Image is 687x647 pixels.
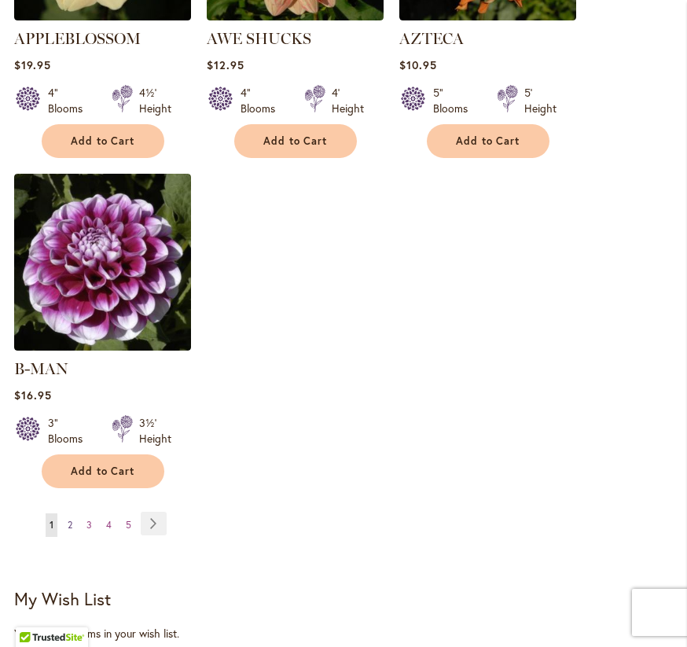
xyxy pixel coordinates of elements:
[14,359,68,378] a: B-MAN
[42,454,164,488] button: Add to Cart
[524,85,557,116] div: 5' Height
[64,513,76,537] a: 2
[106,519,112,531] span: 4
[86,519,92,531] span: 3
[14,9,191,24] a: APPLEBLOSSOM
[122,513,135,537] a: 5
[399,29,464,48] a: AZTECA
[12,591,56,635] iframe: Launch Accessibility Center
[42,124,164,158] button: Add to Cart
[14,339,191,354] a: B-MAN
[71,134,135,148] span: Add to Cart
[433,85,478,116] div: 5" Blooms
[399,57,437,72] span: $10.95
[68,519,72,531] span: 2
[14,29,141,48] a: APPLEBLOSSOM
[207,9,384,24] a: AWE SHUCKS
[427,124,549,158] button: Add to Cart
[48,415,93,447] div: 3" Blooms
[14,174,191,351] img: B-MAN
[332,85,364,116] div: 4' Height
[241,85,285,116] div: 4" Blooms
[83,513,96,537] a: 3
[139,85,171,116] div: 4½' Height
[126,519,131,531] span: 5
[14,626,673,641] div: You have no items in your wish list.
[207,29,311,48] a: AWE SHUCKS
[263,134,328,148] span: Add to Cart
[207,57,244,72] span: $12.95
[50,519,53,531] span: 1
[456,134,520,148] span: Add to Cart
[139,415,171,447] div: 3½' Height
[14,587,111,610] strong: My Wish List
[48,85,93,116] div: 4" Blooms
[14,388,52,403] span: $16.95
[234,124,357,158] button: Add to Cart
[399,9,576,24] a: AZTECA
[14,57,51,72] span: $19.95
[71,465,135,478] span: Add to Cart
[102,513,116,537] a: 4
